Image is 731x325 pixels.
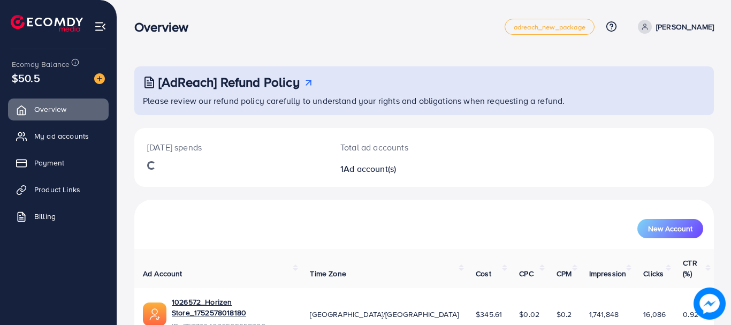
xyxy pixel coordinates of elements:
[634,20,714,34] a: [PERSON_NAME]
[143,94,707,107] p: Please review our refund policy carefully to understand your rights and obligations when requesti...
[8,125,109,147] a: My ad accounts
[476,268,491,279] span: Cost
[683,309,698,320] span: 0.92
[310,268,346,279] span: Time Zone
[648,225,692,232] span: New Account
[643,309,666,320] span: 16,086
[643,268,664,279] span: Clicks
[11,15,83,32] img: logo
[8,152,109,173] a: Payment
[143,268,182,279] span: Ad Account
[34,157,64,168] span: Payment
[344,163,396,175] span: Ad account(s)
[172,297,293,319] a: 1026572_Horizen Store_1752578018180
[94,20,106,33] img: menu
[8,99,109,120] a: Overview
[694,288,726,320] img: image
[8,179,109,200] a: Product Links
[656,20,714,33] p: [PERSON_NAME]
[519,309,539,320] span: $0.02
[34,184,80,195] span: Product Links
[310,309,459,320] span: [GEOGRAPHIC_DATA]/[GEOGRAPHIC_DATA]
[637,219,703,238] button: New Account
[34,104,66,115] span: Overview
[12,59,70,70] span: Ecomdy Balance
[340,164,460,174] h2: 1
[134,19,197,35] h3: Overview
[505,19,595,35] a: adreach_new_package
[476,309,502,320] span: $345.61
[34,211,56,222] span: Billing
[557,268,572,279] span: CPM
[147,141,315,154] p: [DATE] spends
[683,258,697,279] span: CTR (%)
[557,309,572,320] span: $0.2
[12,70,40,86] span: $50.5
[589,268,627,279] span: Impression
[158,74,300,90] h3: [AdReach] Refund Policy
[8,206,109,227] a: Billing
[519,268,533,279] span: CPC
[589,309,619,320] span: 1,741,848
[514,24,585,31] span: adreach_new_package
[340,141,460,154] p: Total ad accounts
[34,131,89,141] span: My ad accounts
[94,73,105,84] img: image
